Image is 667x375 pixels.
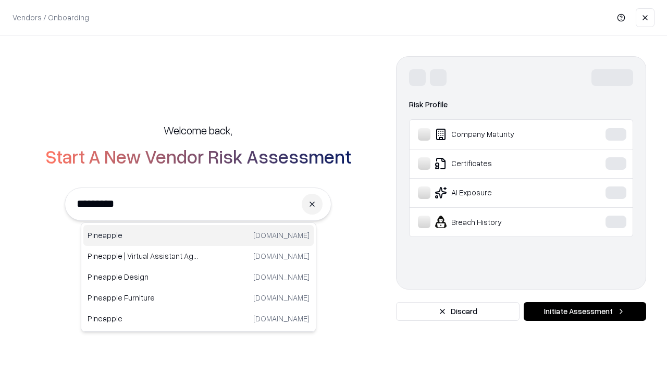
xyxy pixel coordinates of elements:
[13,12,89,23] p: Vendors / Onboarding
[253,271,310,282] p: [DOMAIN_NAME]
[88,313,199,324] p: Pineapple
[524,302,646,321] button: Initiate Assessment
[253,251,310,261] p: [DOMAIN_NAME]
[418,186,574,199] div: AI Exposure
[88,251,199,261] p: Pineapple | Virtual Assistant Agency
[418,216,574,228] div: Breach History
[409,98,633,111] div: Risk Profile
[253,230,310,241] p: [DOMAIN_NAME]
[418,157,574,170] div: Certificates
[88,230,199,241] p: Pineapple
[418,128,574,141] div: Company Maturity
[253,292,310,303] p: [DOMAIN_NAME]
[88,271,199,282] p: Pineapple Design
[81,222,316,332] div: Suggestions
[253,313,310,324] p: [DOMAIN_NAME]
[45,146,351,167] h2: Start A New Vendor Risk Assessment
[396,302,520,321] button: Discard
[164,123,232,137] h5: Welcome back,
[88,292,199,303] p: Pineapple Furniture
